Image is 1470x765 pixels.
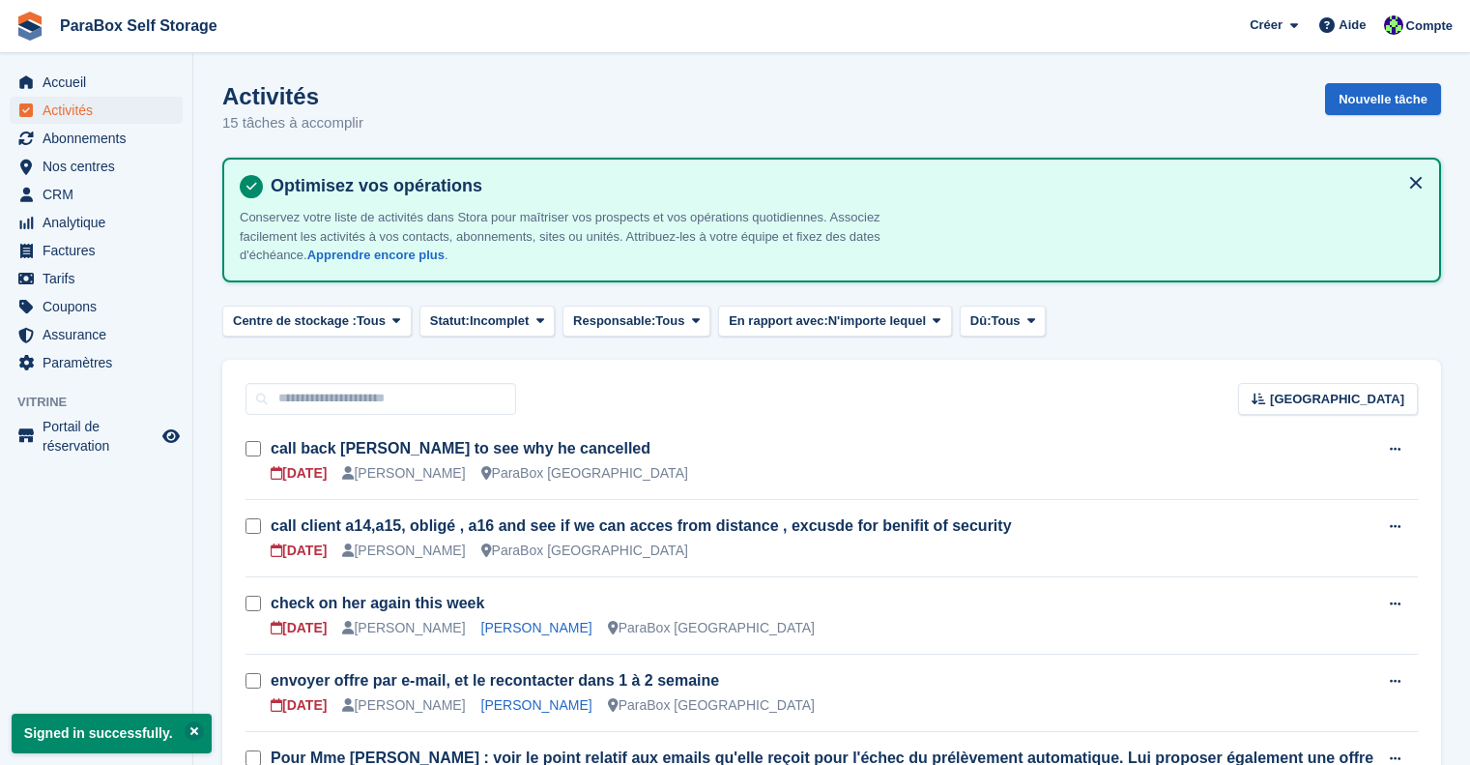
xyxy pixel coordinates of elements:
[470,311,529,331] span: Incomplet
[43,293,159,320] span: Coupons
[222,112,363,134] p: 15 tâches à accomplir
[419,306,555,338] button: Statut: Incomplet
[10,69,183,96] a: menu
[222,306,412,338] button: Centre de stockage : Tous
[10,97,183,124] a: menu
[233,311,357,331] span: Centre de stockage :
[655,311,684,331] span: Tous
[271,517,1012,534] a: call client a14,a15, obligé , a16 and see if we can acces from distance , excusde for benifit of ...
[43,237,159,264] span: Factures
[43,265,159,292] span: Tarifs
[240,208,916,265] p: Conservez votre liste de activités dans Stora pour maîtriser vos prospects et vos opérations quot...
[10,265,183,292] a: menu
[222,83,363,109] h1: Activités
[10,417,183,456] a: menu
[991,311,1020,331] span: Tous
[10,209,183,236] a: menu
[608,618,815,638] div: ParaBox [GEOGRAPHIC_DATA]
[271,440,650,456] a: call back [PERSON_NAME] to see why he cancelled
[718,306,952,338] button: En rapport avec: N'importe lequel
[481,620,592,635] a: [PERSON_NAME]
[608,695,815,716] div: ParaBox [GEOGRAPHIC_DATA]
[271,595,484,611] a: check on her again this week
[1325,83,1441,115] a: Nouvelle tâche
[729,311,828,331] span: En rapport avec:
[1406,16,1453,36] span: Compte
[342,463,465,484] div: [PERSON_NAME]
[10,237,183,264] a: menu
[562,306,710,338] button: Responsable: Tous
[43,153,159,180] span: Nos centres
[430,311,470,331] span: Statut:
[43,209,159,236] span: Analytique
[481,541,688,561] div: ParaBox [GEOGRAPHIC_DATA]
[52,10,225,42] a: ParaBox Self Storage
[1270,390,1404,409] span: [GEOGRAPHIC_DATA]
[10,153,183,180] a: menu
[271,463,327,484] div: [DATE]
[43,69,159,96] span: Accueil
[481,463,688,484] div: ParaBox [GEOGRAPHIC_DATA]
[271,672,719,689] a: envoyer offre par e-mail, et le recontacter dans 1 à 2 semaine
[263,175,1424,197] h4: Optimisez vos opérations
[43,321,159,348] span: Assurance
[271,618,327,638] div: [DATE]
[10,349,183,376] a: menu
[12,714,212,753] p: Signed in successfully.
[307,248,445,262] a: Apprendre encore plus
[43,97,159,124] span: Activités
[1339,15,1366,35] span: Aide
[10,125,183,152] a: menu
[357,311,386,331] span: Tous
[10,293,183,320] a: menu
[960,306,1047,338] button: Dû: Tous
[342,618,465,638] div: [PERSON_NAME]
[271,541,327,561] div: [DATE]
[15,12,44,41] img: stora-icon-8386f47178a22dfd0bd8f6a31ec36ba5ce8667c1dd55bd0f319d3a0aa187defe.svg
[573,311,655,331] span: Responsable:
[1384,15,1403,35] img: Tess Bédat
[43,349,159,376] span: Paramètres
[481,697,592,713] a: [PERSON_NAME]
[828,311,926,331] span: N'importe lequel
[342,695,465,716] div: [PERSON_NAME]
[43,417,159,456] span: Portail de réservation
[159,425,183,448] a: Boutique d'aperçu
[43,125,159,152] span: Abonnements
[342,541,465,561] div: [PERSON_NAME]
[43,181,159,208] span: CRM
[10,181,183,208] a: menu
[1250,15,1283,35] span: Créer
[271,695,327,716] div: [DATE]
[10,321,183,348] a: menu
[17,393,192,412] span: Vitrine
[970,311,992,331] span: Dû:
